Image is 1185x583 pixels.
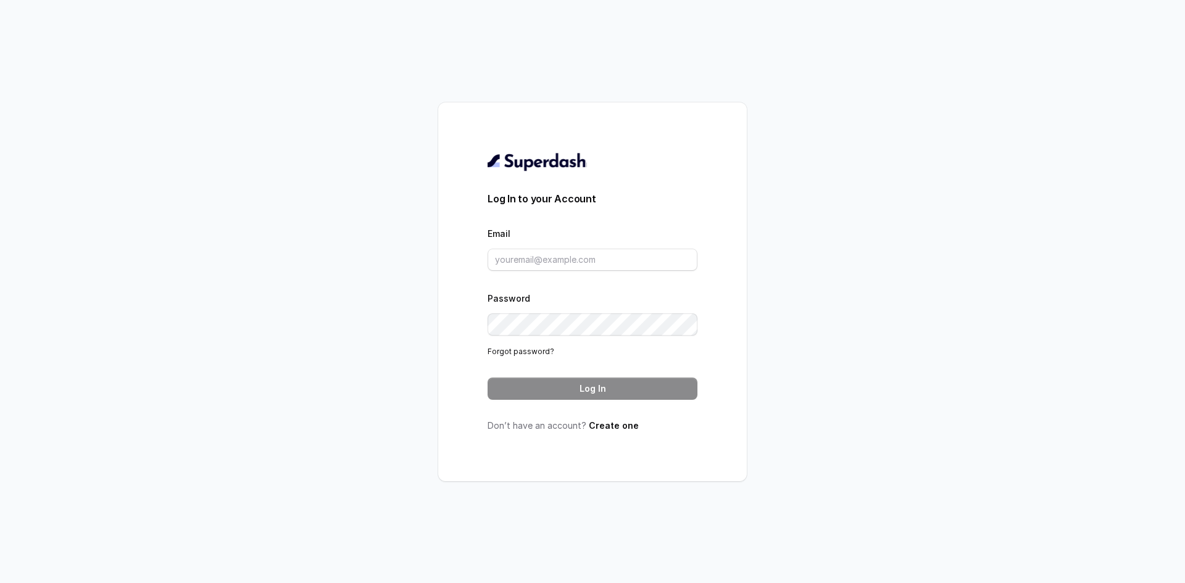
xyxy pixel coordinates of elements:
[488,249,697,271] input: youremail@example.com
[488,152,587,172] img: light.svg
[488,293,530,304] label: Password
[488,347,554,356] a: Forgot password?
[488,420,697,432] p: Don’t have an account?
[488,378,697,400] button: Log In
[488,191,697,206] h3: Log In to your Account
[589,420,639,431] a: Create one
[488,228,510,239] label: Email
